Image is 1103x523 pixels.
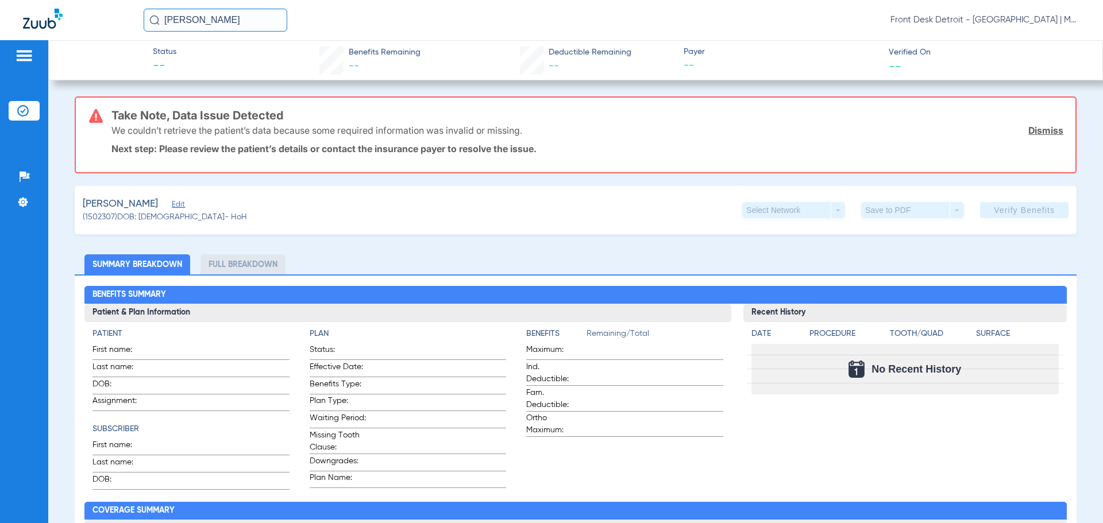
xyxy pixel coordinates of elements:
span: -- [889,60,901,72]
span: DOB: [92,474,149,489]
span: Verified On [889,47,1084,59]
h2: Benefits Summary [84,286,1066,304]
span: Last name: [92,361,149,377]
span: Benefits Remaining [349,47,421,59]
h3: Recent History [743,304,1067,322]
li: Summary Breakdown [84,254,190,274]
h4: Surface [976,328,1058,340]
h2: Coverage Summary [84,502,1066,520]
span: Payer [684,46,879,58]
img: hamburger-icon [15,49,33,63]
app-breakdown-title: Procedure [809,328,886,344]
span: Deductible Remaining [549,47,631,59]
span: -- [684,59,879,73]
span: [PERSON_NAME] [83,197,158,211]
span: Remaining/Total [587,328,723,344]
span: Benefits Type: [310,378,366,394]
h4: Benefits [526,328,587,340]
span: Status [153,46,176,58]
span: (1502307) DOB: [DEMOGRAPHIC_DATA] - HoH [83,211,247,223]
span: Plan Type: [310,395,366,410]
span: No Recent History [871,363,961,375]
img: Calendar [849,361,865,378]
app-breakdown-title: Surface [976,328,1058,344]
app-breakdown-title: Benefits [526,328,587,344]
span: Fam. Deductible: [526,387,583,411]
img: Zuub Logo [23,9,63,29]
span: Ind. Deductible: [526,361,583,385]
app-breakdown-title: Date [751,328,800,344]
img: Search Icon [149,15,160,25]
span: Waiting Period: [310,412,366,428]
h4: Procedure [809,328,886,340]
li: Full Breakdown [200,254,286,274]
p: We couldn’t retrieve the patient’s data because some required information was invalid or missing. [111,125,522,136]
h4: Patient [92,328,289,340]
span: Maximum: [526,344,583,359]
span: Downgrades: [310,455,366,471]
span: -- [349,61,359,71]
span: Last name: [92,456,149,472]
iframe: Chat Widget [1046,468,1103,523]
span: First name: [92,344,149,359]
h4: Subscriber [92,423,289,435]
span: Edit [172,200,182,211]
span: Missing Tooth Clause: [310,429,366,454]
span: -- [153,59,176,75]
span: Ortho Maximum: [526,412,583,436]
span: -- [549,61,559,71]
span: Plan Name: [310,472,366,487]
img: error-icon [89,109,103,123]
span: Effective Date: [310,361,366,377]
h3: Take Note, Data Issue Detected [111,110,1063,121]
input: Search for patients [144,9,287,32]
a: Dismiss [1028,125,1063,136]
span: Front Desk Detroit - [GEOGRAPHIC_DATA] | My Community Dental Centers [890,14,1080,26]
span: Status: [310,344,366,359]
h4: Plan [310,328,506,340]
span: DOB: [92,378,149,394]
h4: Date [751,328,800,340]
h4: Tooth/Quad [890,328,972,340]
span: Assignment: [92,395,149,410]
p: Next step: Please review the patient’s details or contact the insurance payer to resolve the issue. [111,143,1063,154]
app-breakdown-title: Tooth/Quad [890,328,972,344]
h3: Patient & Plan Information [84,304,731,322]
span: First name: [92,439,149,455]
